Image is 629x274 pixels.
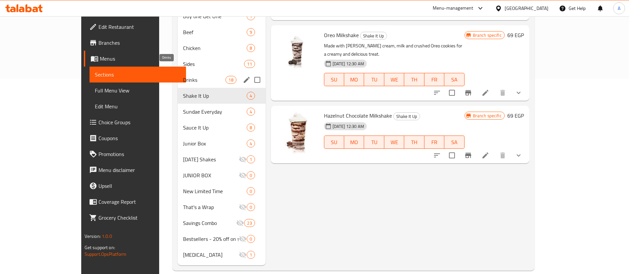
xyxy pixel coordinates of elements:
button: delete [495,85,511,101]
span: Hazelnut Chocolate Milkshake [324,111,392,121]
button: sort-choices [429,85,445,101]
span: Branch specific [470,32,504,38]
div: [MEDICAL_DATA]1 [178,247,266,263]
span: SU [327,75,342,84]
div: New Limited Time0 [178,183,266,199]
span: [DATE] 12:30 AM [330,123,367,130]
a: Support.OpsPlatform [85,250,127,258]
a: Coverage Report [84,194,186,210]
button: TU [364,73,384,86]
span: Upsell [98,182,181,190]
span: 4 [247,140,255,147]
span: [MEDICAL_DATA] [183,251,239,259]
span: A [618,5,620,12]
button: Branch-specific-item [460,85,476,101]
span: That's a Wrap [183,203,239,211]
div: items [247,187,255,195]
div: items [247,155,255,163]
span: Edit Restaurant [98,23,181,31]
button: SU [324,136,344,149]
div: items [247,203,255,211]
a: Branches [84,35,186,51]
span: 1 [247,156,255,163]
button: sort-choices [429,147,445,163]
div: Sides [183,60,244,68]
span: SU [327,137,342,147]
span: TU [367,137,381,147]
span: Choice Groups [98,118,181,126]
span: WE [387,137,402,147]
div: Sides11 [178,56,266,72]
button: TU [364,136,384,149]
svg: Inactive section [239,155,247,163]
a: Edit Restaurant [84,19,186,35]
a: Menus [84,51,186,67]
div: items [247,92,255,100]
span: Full Menu View [95,86,181,94]
span: Select to update [445,86,459,100]
span: FR [427,137,442,147]
span: Coupons [98,134,181,142]
div: Beef9 [178,24,266,40]
div: JUNIOR BOX [183,171,239,179]
div: items [247,235,255,243]
span: Menus [100,55,181,63]
button: MO [344,136,364,149]
span: 1.0.0 [102,232,112,241]
span: Shake It Up [360,32,387,40]
span: Get support on: [85,243,115,252]
button: show more [511,85,527,101]
a: Edit Menu [90,98,186,114]
span: Shake It Up [394,113,420,120]
span: 0 [247,236,255,242]
svg: Show Choices [515,151,523,159]
span: 9 [247,29,255,35]
span: Drinks [183,76,226,84]
span: 23 [244,220,254,226]
span: 11 [244,61,254,67]
div: items [247,28,255,36]
div: Shake It Up4 [178,88,266,104]
span: TH [407,137,421,147]
a: Menu disclaimer [84,162,186,178]
span: Savings Combo [183,219,236,227]
span: 1 [247,252,255,258]
span: Oreo Milkshake [324,30,359,40]
div: items [244,219,255,227]
span: MO [347,137,361,147]
button: WE [384,136,404,149]
div: Sauce It Up8 [178,120,266,136]
span: TU [367,75,381,84]
span: WE [387,75,402,84]
div: That's a Wrap0 [178,199,266,215]
svg: Inactive section [239,235,247,243]
span: Menu disclaimer [98,166,181,174]
div: Chicken [183,44,247,52]
span: Branch specific [470,113,504,119]
div: Savings Combo23 [178,215,266,231]
span: Shake It Up [183,92,247,100]
span: SA [447,137,462,147]
span: New Limited Time [183,187,247,195]
span: Branches [98,39,181,47]
span: Beef [183,28,247,36]
div: items [247,171,255,179]
h6: 69 EGP [507,30,524,40]
span: MO [347,75,361,84]
span: FR [427,75,442,84]
button: MO [344,73,364,86]
span: Coverage Report [98,198,181,206]
button: SA [444,136,464,149]
span: 4 [247,93,255,99]
span: 18 [226,77,236,83]
button: show more [511,147,527,163]
span: Junior Box [183,139,247,147]
div: Shake It Up [393,112,420,120]
h6: 69 EGP [507,111,524,120]
svg: Inactive section [239,203,247,211]
span: Promotions [98,150,181,158]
